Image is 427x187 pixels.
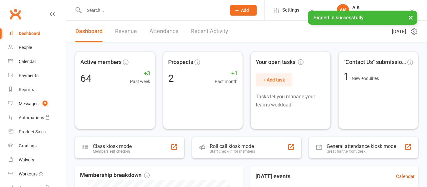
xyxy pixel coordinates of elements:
[210,143,255,149] div: Roll call kiosk mode
[8,41,66,55] a: People
[19,129,46,134] div: Product Sales
[130,69,150,78] span: +3
[314,15,364,21] span: Signed in successfully.
[327,143,396,149] div: General attendance kiosk mode
[352,5,409,10] div: A K
[210,149,255,154] div: Staff check-in for members
[8,6,23,22] a: Clubworx
[352,76,379,81] span: New enquiries
[8,125,66,139] a: Product Sales
[93,143,132,149] div: Class kiosk mode
[256,93,325,109] p: Tasks let you manage your team's workload.
[80,58,122,67] span: Active members
[149,21,178,42] a: Attendance
[115,21,137,42] a: Revenue
[8,167,66,181] a: Workouts
[130,78,150,85] span: Past week
[8,55,66,69] a: Calendar
[344,71,352,82] span: 1
[250,171,295,182] h3: [DATE] events
[392,28,406,35] span: [DATE]
[19,87,34,92] div: Reports
[19,157,34,162] div: Waivers
[19,171,38,176] div: Workouts
[8,83,66,97] a: Reports
[80,171,150,180] span: Membership breakdown
[352,10,409,16] div: Dromana Grappling Academy
[215,69,238,78] span: +1
[256,73,292,86] button: + Add task
[168,73,174,83] div: 2
[19,73,38,78] div: Payments
[8,139,66,153] a: Gradings
[19,59,36,64] div: Calendar
[8,27,66,41] a: Dashboard
[230,5,257,16] button: Add
[80,73,92,83] div: 64
[43,101,48,106] span: 9
[241,8,249,13] span: Add
[93,149,132,154] div: Members self check-in
[8,111,66,125] a: Automations
[191,21,228,42] a: Recent Activity
[282,3,299,17] span: Settings
[344,58,406,67] span: "Contact Us" submissions
[75,21,103,42] a: Dashboard
[8,153,66,167] a: Waivers
[19,45,32,50] div: People
[8,97,66,111] a: Messages 9
[327,149,396,154] div: Great for the front desk
[19,31,40,36] div: Dashboard
[168,58,193,67] span: Prospects
[19,101,38,106] div: Messages
[405,11,416,24] button: ×
[8,69,66,83] a: Payments
[82,6,222,15] input: Search...
[396,173,414,180] a: Calendar
[337,4,349,17] div: AK
[19,115,44,120] div: Automations
[256,58,304,67] span: Your open tasks
[215,78,238,85] span: Past month
[19,143,37,148] div: Gradings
